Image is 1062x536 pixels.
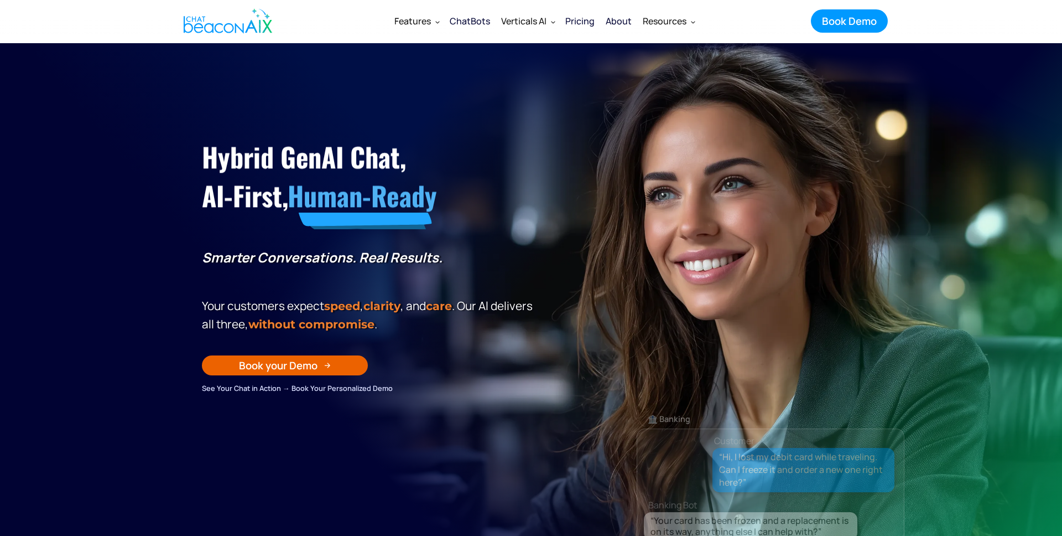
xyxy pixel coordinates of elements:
[202,297,537,333] p: Your customers expect , , and . Our Al delivers all three, .
[248,317,374,331] span: without compromise
[637,411,904,427] div: 🏦 Banking
[363,299,400,313] span: clarity
[811,9,888,33] a: Book Demo
[389,8,444,34] div: Features
[288,176,436,215] span: Human-Ready
[643,13,686,29] div: Resources
[496,8,560,34] div: Verticals AI
[239,358,317,373] div: Book your Demo
[435,19,440,24] img: Dropdown
[637,8,700,34] div: Resources
[324,299,360,313] strong: speed
[450,13,490,29] div: ChatBots
[174,2,278,40] a: home
[202,137,537,215] h1: Hybrid GenAI Chat, AI-First,
[202,248,442,266] strong: Smarter Conversations. Real Results.
[714,433,754,449] div: Customer
[822,14,877,28] div: Book Demo
[551,19,555,24] img: Dropdown
[426,299,452,313] span: care
[565,13,595,29] div: Pricing
[600,7,637,35] a: About
[691,19,695,24] img: Dropdown
[202,382,537,394] div: See Your Chat in Action → Book Your Personalized Demo
[501,13,546,29] div: Verticals AI
[394,13,431,29] div: Features
[444,7,496,35] a: ChatBots
[202,355,368,375] a: Book your Demo
[560,7,600,35] a: Pricing
[324,362,331,369] img: Arrow
[606,13,632,29] div: About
